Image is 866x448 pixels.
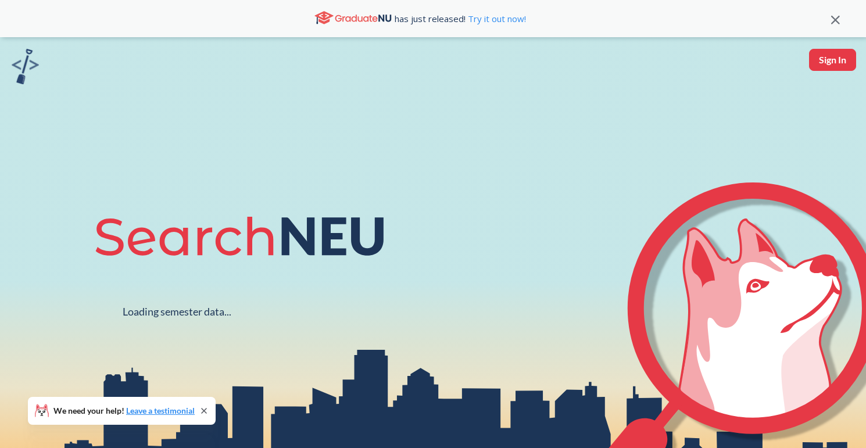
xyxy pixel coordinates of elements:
[12,49,39,88] a: sandbox logo
[53,407,195,415] span: We need your help!
[809,49,856,71] button: Sign In
[12,49,39,84] img: sandbox logo
[466,13,526,24] a: Try it out now!
[123,305,231,318] div: Loading semester data...
[395,12,526,25] span: has just released!
[126,406,195,415] a: Leave a testimonial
